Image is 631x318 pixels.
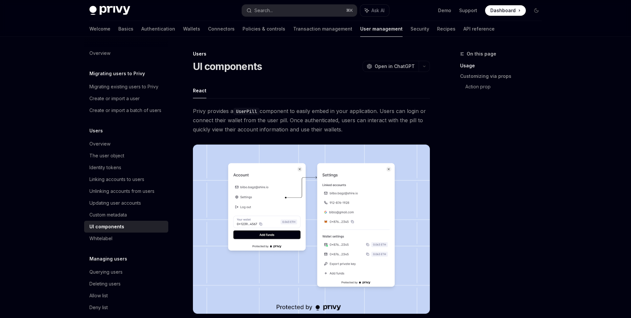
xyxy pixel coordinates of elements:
[193,145,430,314] img: images/Userpill2.png
[84,221,168,233] a: UI components
[141,21,175,37] a: Authentication
[84,185,168,197] a: Unlinking accounts from users
[490,7,516,14] span: Dashboard
[193,51,430,57] div: Users
[467,50,496,58] span: On this page
[360,21,403,37] a: User management
[437,21,456,37] a: Recipes
[460,60,547,71] a: Usage
[89,280,121,288] div: Deleting users
[84,197,168,209] a: Updating user accounts
[89,164,121,171] div: Identity tokens
[183,21,200,37] a: Wallets
[89,83,158,91] div: Migrating existing users to Privy
[465,81,547,92] a: Action prop
[360,5,389,16] button: Ask AI
[242,5,357,16] button: Search...⌘K
[89,235,112,242] div: Whitelabel
[233,108,260,115] code: UserPill
[84,278,168,290] a: Deleting users
[485,5,526,16] a: Dashboard
[84,233,168,244] a: Whitelabel
[89,21,110,37] a: Welcome
[208,21,235,37] a: Connectors
[89,292,108,300] div: Allow list
[362,61,419,72] button: Open in ChatGPT
[531,5,542,16] button: Toggle dark mode
[84,150,168,162] a: The user object
[193,83,206,98] button: React
[375,63,415,70] span: Open in ChatGPT
[84,81,168,93] a: Migrating existing users to Privy
[89,6,130,15] img: dark logo
[89,255,127,263] h5: Managing users
[89,199,141,207] div: Updating user accounts
[89,187,154,195] div: Unlinking accounts from users
[84,47,168,59] a: Overview
[84,138,168,150] a: Overview
[460,71,547,81] a: Customizing via props
[346,8,353,13] span: ⌘ K
[89,211,127,219] div: Custom metadata
[84,93,168,104] a: Create or import a user
[371,7,385,14] span: Ask AI
[410,21,429,37] a: Security
[89,95,140,102] div: Create or import a user
[463,21,495,37] a: API reference
[89,175,144,183] div: Linking accounts to users
[89,127,103,135] h5: Users
[89,268,123,276] div: Querying users
[459,7,477,14] a: Support
[84,162,168,173] a: Identity tokens
[89,304,108,311] div: Deny list
[118,21,133,37] a: Basics
[243,21,285,37] a: Policies & controls
[89,106,161,114] div: Create or import a batch of users
[84,173,168,185] a: Linking accounts to users
[84,209,168,221] a: Custom metadata
[84,302,168,313] a: Deny list
[193,60,262,72] h1: UI components
[84,104,168,116] a: Create or import a batch of users
[89,152,124,160] div: The user object
[193,106,430,134] span: Privy provides a component to easily embed in your application. Users can login or connect their ...
[89,140,110,148] div: Overview
[293,21,352,37] a: Transaction management
[89,70,145,78] h5: Migrating users to Privy
[84,290,168,302] a: Allow list
[89,49,110,57] div: Overview
[84,266,168,278] a: Querying users
[254,7,273,14] div: Search...
[438,7,451,14] a: Demo
[89,223,124,231] div: UI components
